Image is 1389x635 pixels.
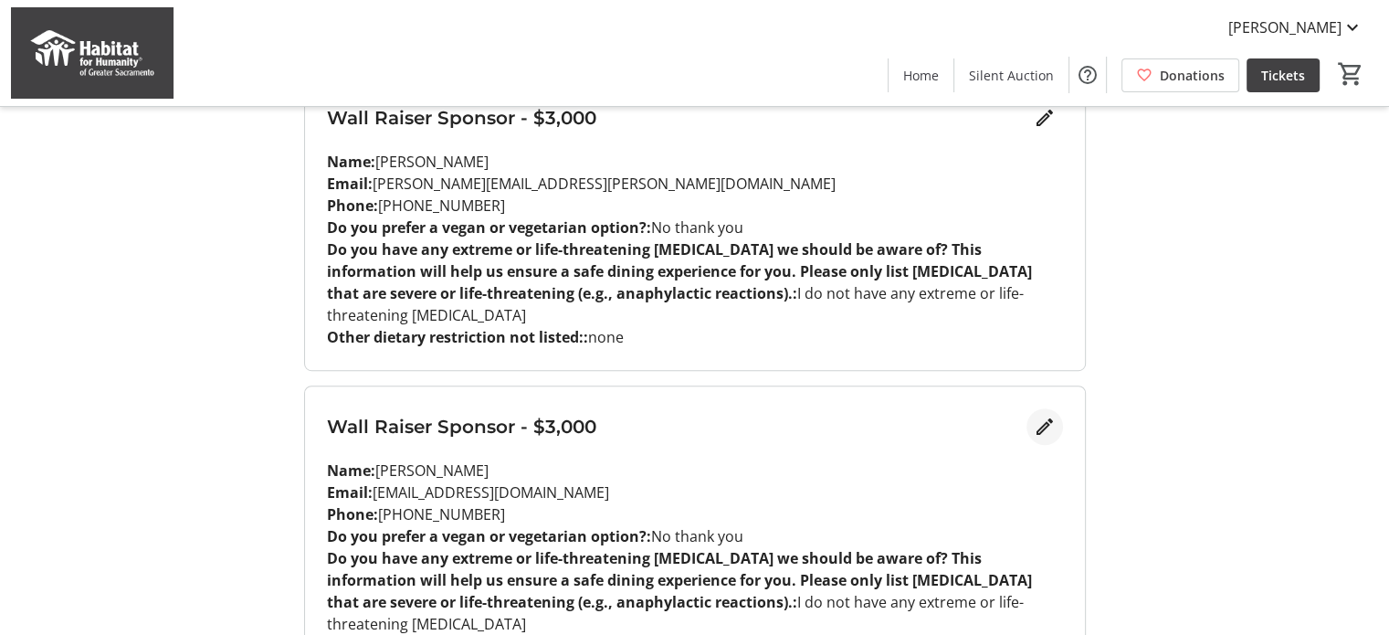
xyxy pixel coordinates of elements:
p: [PERSON_NAME] [327,151,1063,173]
p: No thank you [327,217,1063,238]
p: none [327,326,1063,348]
span: Home [903,66,939,85]
p: [EMAIL_ADDRESS][DOMAIN_NAME] [327,482,1063,503]
h3: Wall Raiser Sponsor - $3,000 [327,104,1026,132]
a: Donations [1121,58,1239,92]
strong: Do you have any extreme or life-threatening [MEDICAL_DATA] we should be aware of? This informatio... [327,239,1032,303]
span: [PERSON_NAME] [1228,16,1342,38]
button: Edit [1026,100,1063,136]
span: Tickets [1261,66,1305,85]
img: Habitat for Humanity of Greater Sacramento's Logo [11,7,174,99]
strong: Phone: [327,196,378,216]
span: Donations [1160,66,1225,85]
a: Silent Auction [954,58,1068,92]
strong: Email: [327,174,373,194]
p: [PHONE_NUMBER] [327,503,1063,525]
strong: Name: [327,152,375,172]
button: [PERSON_NAME] [1214,13,1378,42]
a: Tickets [1247,58,1320,92]
p: I do not have any extreme or life-threatening [MEDICAL_DATA] [327,238,1063,326]
strong: Phone: [327,504,378,524]
button: Edit [1026,408,1063,445]
a: Home [889,58,953,92]
button: Cart [1334,58,1367,90]
p: No thank you [327,525,1063,547]
p: I do not have any extreme or life-threatening [MEDICAL_DATA] [327,547,1063,635]
span: Silent Auction [969,66,1054,85]
strong: Do you prefer a vegan or vegetarian option?: [327,217,651,238]
strong: Email: [327,482,373,503]
p: [PHONE_NUMBER] [327,195,1063,217]
strong: Other dietary restriction not listed:: [327,327,588,347]
h3: Wall Raiser Sponsor - $3,000 [327,413,1026,440]
p: [PERSON_NAME][EMAIL_ADDRESS][PERSON_NAME][DOMAIN_NAME] [327,173,1063,195]
strong: Name: [327,460,375,481]
button: Help [1069,57,1106,93]
strong: Do you have any extreme or life-threatening [MEDICAL_DATA] we should be aware of? This informatio... [327,548,1032,612]
strong: Do you prefer a vegan or vegetarian option?: [327,526,651,546]
p: [PERSON_NAME] [327,460,1063,482]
